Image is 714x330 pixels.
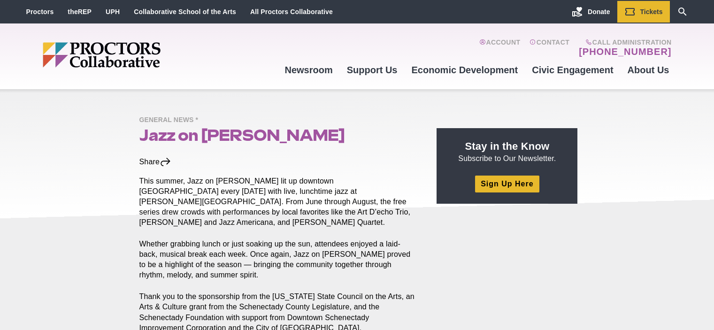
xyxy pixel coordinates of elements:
[139,239,415,280] p: Whether grabbing lunch or just soaking up the sun, attendees enjoyed a laid-back, musical break e...
[277,57,339,83] a: Newsroom
[565,1,617,23] a: Donate
[525,57,620,83] a: Civic Engagement
[448,139,566,164] p: Subscribe to Our Newsletter.
[139,176,415,228] p: This summer, Jazz on [PERSON_NAME] lit up downtown [GEOGRAPHIC_DATA] every [DATE] with live, lunc...
[479,38,520,57] a: Account
[139,115,203,123] a: General News *
[405,57,525,83] a: Economic Development
[68,8,92,15] a: theREP
[670,1,695,23] a: Search
[576,38,671,46] span: Call Administration
[640,8,663,15] span: Tickets
[465,140,550,152] strong: Stay in the Know
[106,8,120,15] a: UPH
[134,8,236,15] a: Collaborative School of the Arts
[139,115,203,126] span: General News *
[530,38,569,57] a: Contact
[26,8,54,15] a: Proctors
[621,57,676,83] a: About Us
[588,8,610,15] span: Donate
[250,8,333,15] a: All Proctors Collaborative
[139,126,415,144] h1: Jazz on [PERSON_NAME]
[617,1,670,23] a: Tickets
[43,42,233,68] img: Proctors logo
[340,57,405,83] a: Support Us
[139,157,172,167] div: Share
[475,176,539,192] a: Sign Up Here
[579,46,671,57] a: [PHONE_NUMBER]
